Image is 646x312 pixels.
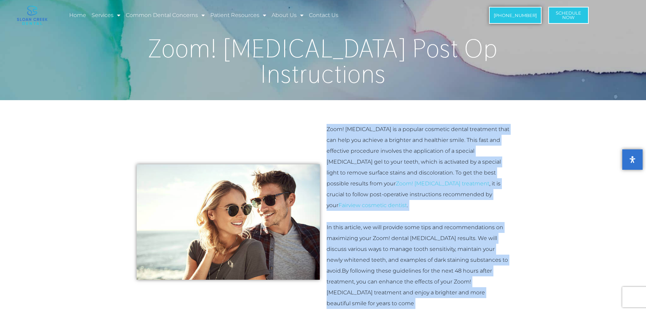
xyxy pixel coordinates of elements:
a: Fairview cosmetic dentist [338,202,407,208]
a: Patient Resources [209,7,267,23]
a: Services [91,7,121,23]
a: About Us [271,7,305,23]
p: In this article, we will provide some tips and recommendations on maximizing your Zoom! dental [M... [327,222,510,309]
a: [PHONE_NUMBER] [489,7,542,24]
p: Zoom! [MEDICAL_DATA] is a popular cosmetic dental treatment that can help you achieve a brighter ... [327,124,510,211]
a: Common Dental Concerns [125,7,206,23]
a: Contact Us [308,7,339,23]
a: ScheduleNow [548,7,589,24]
span: [PHONE_NUMBER] [494,13,537,18]
a: Home [68,7,87,23]
nav: Menu [68,7,445,23]
span: Schedule Now [556,11,581,20]
button: Open Accessibility Panel [622,149,643,170]
img: Young Adult Smile Couple [137,164,320,280]
img: logo [17,6,47,25]
a: Zoom! [MEDICAL_DATA] treatment [396,180,489,187]
span: By following these guidelines for the next 48 hours after treatment, you can enhance the effects ... [327,268,492,307]
h1: Zoom! [MEDICAL_DATA] Post Op Instructions [133,36,513,87]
